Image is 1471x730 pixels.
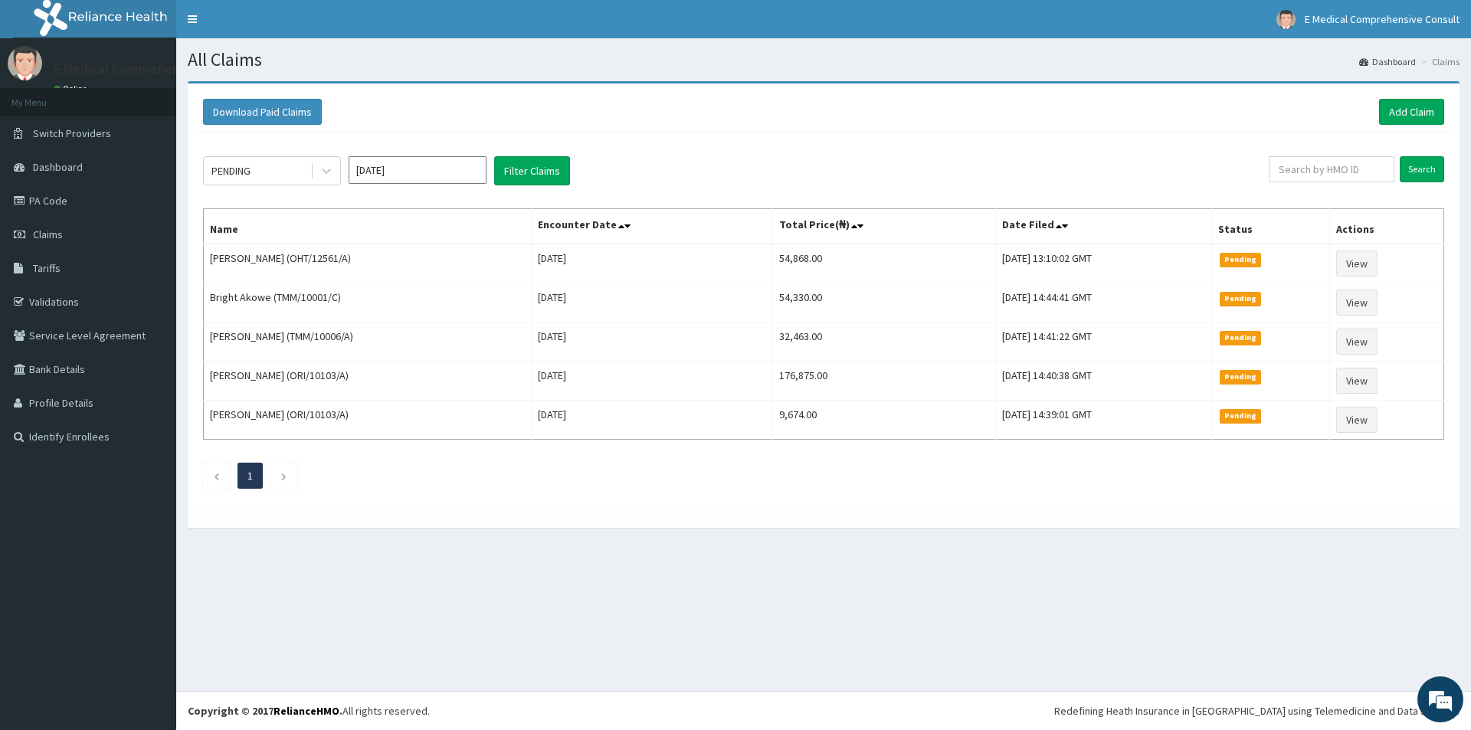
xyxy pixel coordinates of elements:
td: [DATE] 14:39:01 GMT [996,401,1211,440]
td: [PERSON_NAME] (TMM/10006/A) [204,322,532,362]
td: 176,875.00 [772,362,996,401]
td: [PERSON_NAME] (ORI/10103/A) [204,401,532,440]
td: 54,330.00 [772,283,996,322]
a: Add Claim [1379,99,1444,125]
th: Date Filed [996,209,1211,244]
a: Previous page [213,469,220,483]
span: Pending [1220,331,1262,345]
span: Switch Providers [33,126,111,140]
input: Search by HMO ID [1269,156,1394,182]
footer: All rights reserved. [176,691,1471,730]
span: Pending [1220,409,1262,423]
td: [PERSON_NAME] (ORI/10103/A) [204,362,532,401]
td: [DATE] 13:10:02 GMT [996,244,1211,283]
button: Filter Claims [494,156,570,185]
span: Tariffs [33,261,61,275]
a: RelianceHMO [274,704,339,718]
span: Pending [1220,370,1262,384]
strong: Copyright © 2017 . [188,704,342,718]
input: Search [1400,156,1444,182]
td: [DATE] [532,401,773,440]
td: [DATE] 14:40:38 GMT [996,362,1211,401]
span: Claims [33,228,63,241]
div: Redefining Heath Insurance in [GEOGRAPHIC_DATA] using Telemedicine and Data Science! [1054,703,1460,719]
th: Status [1211,209,1329,244]
span: E Medical Comprehensive Consult [1305,12,1460,26]
span: Dashboard [33,160,83,174]
img: User Image [1276,10,1296,29]
img: User Image [8,46,42,80]
a: Dashboard [1359,55,1416,68]
li: Claims [1417,55,1460,68]
p: E Medical Comprehensive Consult [54,62,254,76]
a: Next page [280,469,287,483]
td: 32,463.00 [772,322,996,362]
th: Actions [1329,209,1443,244]
th: Total Price(₦) [772,209,996,244]
td: [DATE] [532,322,773,362]
td: 9,674.00 [772,401,996,440]
td: [DATE] 14:41:22 GMT [996,322,1211,362]
span: Pending [1220,253,1262,267]
input: Select Month and Year [349,156,487,184]
a: View [1336,250,1378,277]
h1: All Claims [188,50,1460,70]
td: [DATE] [532,283,773,322]
td: [PERSON_NAME] (OHT/12561/A) [204,244,532,283]
a: View [1336,407,1378,433]
td: Bright Akowe (TMM/10001/C) [204,283,532,322]
th: Encounter Date [532,209,773,244]
td: 54,868.00 [772,244,996,283]
td: [DATE] 14:44:41 GMT [996,283,1211,322]
th: Name [204,209,532,244]
div: PENDING [211,163,251,178]
td: [DATE] [532,244,773,283]
a: Online [54,83,90,94]
td: [DATE] [532,362,773,401]
a: Page 1 is your current page [247,469,253,483]
a: View [1336,290,1378,316]
span: Pending [1220,292,1262,306]
a: View [1336,329,1378,355]
button: Download Paid Claims [203,99,322,125]
a: View [1336,368,1378,394]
